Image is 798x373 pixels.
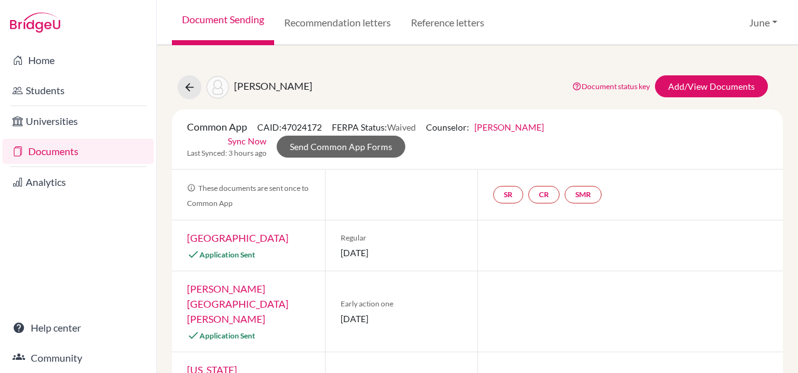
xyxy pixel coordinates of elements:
img: Bridge-U [10,13,60,33]
a: Document status key [572,82,650,91]
a: SMR [565,186,602,203]
a: Add/View Documents [655,75,768,97]
span: [DATE] [341,246,463,259]
a: Home [3,48,154,73]
span: Waived [387,122,416,132]
a: CR [528,186,560,203]
span: [DATE] [341,312,463,325]
span: [PERSON_NAME] [234,80,312,92]
span: CAID: 47024172 [257,122,322,132]
a: [GEOGRAPHIC_DATA] [187,232,289,244]
a: Universities [3,109,154,134]
span: Application Sent [199,331,255,340]
span: Early action one [341,298,463,310]
a: Send Common App Forms [277,136,405,158]
span: These documents are sent once to Common App [187,183,309,208]
a: Documents [3,139,154,164]
button: June [743,11,783,35]
span: Application Sent [199,250,255,259]
a: [PERSON_NAME][GEOGRAPHIC_DATA][PERSON_NAME] [187,283,289,325]
a: SR [493,186,523,203]
a: Help center [3,315,154,340]
a: Analytics [3,170,154,195]
a: [PERSON_NAME] [474,122,544,132]
span: Last Synced: 3 hours ago [187,148,267,159]
span: FERPA Status: [332,122,416,132]
span: Regular [341,232,463,244]
span: Common App [187,121,247,132]
a: Sync Now [228,134,267,148]
a: Community [3,345,154,370]
span: Counselor: [426,122,544,132]
a: Students [3,78,154,103]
